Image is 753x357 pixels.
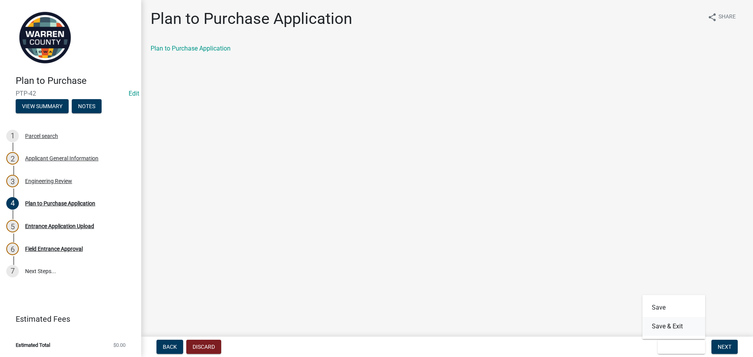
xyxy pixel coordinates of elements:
button: shareShare [701,9,742,25]
span: $0.00 [113,343,125,348]
h1: Plan to Purchase Application [151,9,352,28]
div: Entrance Application Upload [25,223,94,229]
div: 1 [6,130,19,142]
div: Parcel search [25,133,58,139]
div: 3 [6,175,19,187]
a: Edit [129,90,139,97]
button: Discard [186,340,221,354]
button: Back [156,340,183,354]
button: Save [642,298,705,317]
div: Applicant General Information [25,156,98,161]
div: Field Entrance Approval [25,246,83,252]
div: Save & Exit [642,295,705,339]
span: Back [163,344,177,350]
img: Warren County, Iowa [16,8,75,67]
div: 7 [6,265,19,277]
wm-modal-confirm: Notes [72,103,102,110]
div: 4 [6,197,19,210]
span: Share [718,13,736,22]
div: Plan to Purchase Application [25,201,95,206]
span: Estimated Total [16,343,50,348]
button: Notes [72,99,102,113]
div: 2 [6,152,19,165]
div: Engineering Review [25,178,72,184]
div: 5 [6,220,19,232]
span: PTP-42 [16,90,125,97]
button: View Summary [16,99,69,113]
button: Save & Exit [658,340,705,354]
i: share [708,13,717,22]
span: Next [718,344,731,350]
wm-modal-confirm: Edit Application Number [129,90,139,97]
a: Plan to Purchase Application [151,45,231,52]
div: 6 [6,243,19,255]
wm-modal-confirm: Summary [16,103,69,110]
span: Save & Exit [664,344,694,350]
button: Next [711,340,738,354]
button: Save & Exit [642,317,705,336]
h4: Plan to Purchase [16,75,135,87]
a: Estimated Fees [6,311,129,327]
